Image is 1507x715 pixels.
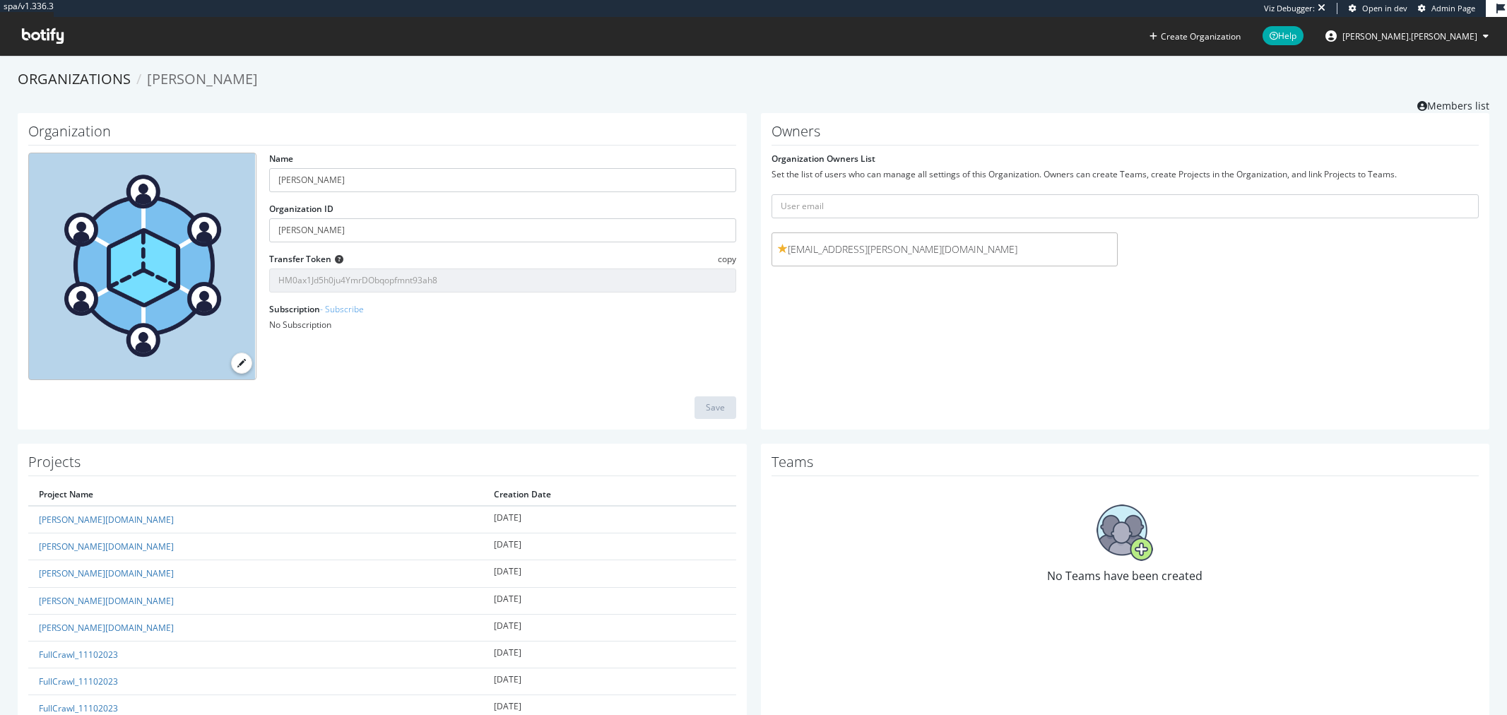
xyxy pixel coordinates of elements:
input: Organization ID [269,218,736,242]
label: Subscription [269,303,364,315]
button: [PERSON_NAME].[PERSON_NAME] [1314,25,1500,47]
a: [PERSON_NAME][DOMAIN_NAME] [39,567,174,579]
span: julien.sardin [1342,30,1477,42]
input: User email [772,194,1479,218]
span: No Teams have been created [1047,568,1202,584]
ol: breadcrumbs [18,69,1489,90]
a: [PERSON_NAME][DOMAIN_NAME] [39,595,174,607]
a: Organizations [18,69,131,88]
a: - Subscribe [320,303,364,315]
td: [DATE] [483,641,735,668]
a: Open in dev [1349,3,1407,14]
span: Admin Page [1431,3,1475,13]
label: Transfer Token [269,253,331,265]
a: [PERSON_NAME][DOMAIN_NAME] [39,514,174,526]
td: [DATE] [483,533,735,560]
a: FullCrawl_11102023 [39,649,118,661]
span: copy [718,253,736,265]
a: FullCrawl_11102023 [39,702,118,714]
a: [PERSON_NAME][DOMAIN_NAME] [39,622,174,634]
h1: Organization [28,124,736,146]
h1: Teams [772,454,1479,476]
label: Name [269,153,293,165]
a: FullCrawl_11102023 [39,675,118,687]
a: Members list [1417,95,1489,113]
input: name [269,168,736,192]
div: Save [706,401,725,413]
div: No Subscription [269,319,736,331]
button: Save [695,396,736,419]
h1: Projects [28,454,736,476]
div: Set the list of users who can manage all settings of this Organization. Owners can create Teams, ... [772,168,1479,180]
th: Project Name [28,483,483,506]
h1: Owners [772,124,1479,146]
label: Organization Owners List [772,153,875,165]
div: Viz Debugger: [1264,3,1315,14]
td: [DATE] [483,668,735,695]
label: Organization ID [269,203,333,215]
span: Open in dev [1362,3,1407,13]
a: [PERSON_NAME][DOMAIN_NAME] [39,540,174,552]
td: [DATE] [483,614,735,641]
span: [EMAIL_ADDRESS][PERSON_NAME][DOMAIN_NAME] [778,242,1112,256]
td: [DATE] [483,506,735,533]
td: [DATE] [483,587,735,614]
span: [PERSON_NAME] [147,69,258,88]
td: [DATE] [483,560,735,587]
span: Help [1263,26,1304,45]
button: Create Organization [1149,30,1241,43]
img: No Teams have been created [1097,504,1153,561]
th: Creation Date [483,483,735,506]
a: Admin Page [1418,3,1475,14]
